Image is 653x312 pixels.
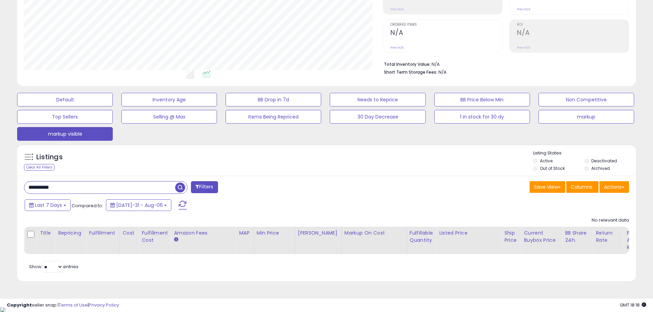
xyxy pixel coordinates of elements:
div: Clear All Filters [24,164,55,171]
div: Current Buybox Price [524,229,559,244]
small: Amazon Fees. [174,237,178,243]
button: Selling @ Max [121,110,217,124]
small: Prev: N/A [517,7,530,11]
div: Fulfillment [89,229,117,237]
div: Ship Price [504,229,518,244]
span: 2025-08-14 18:18 GMT [620,302,646,308]
button: [DATE]-31 - Aug-06 [106,199,171,211]
h5: Listings [36,152,63,162]
strong: Copyright [7,302,32,308]
small: Prev: N/A [517,46,530,50]
button: 1 in stock for 30 dy [434,110,530,124]
small: Prev: N/A [390,46,404,50]
h2: N/A [517,29,629,38]
div: Listed Price [439,229,498,237]
button: Default [17,93,113,107]
button: Columns [566,181,598,193]
div: BB Share 24h. [565,229,590,244]
b: Total Inventory Value: [384,61,431,67]
div: Cost [123,229,136,237]
div: Profit After Returns [627,229,652,251]
button: Save View [530,181,565,193]
div: Fulfillable Quantity [410,229,433,244]
span: [DATE]-31 - Aug-06 [116,202,163,209]
button: Filters [191,181,218,193]
div: Min Price [257,229,292,237]
div: Return Rate [596,229,621,244]
span: Last 7 Days [35,202,62,209]
span: Compared to: [72,202,103,209]
div: Title [40,229,52,237]
div: No relevant data [592,217,629,224]
span: Show: entries [29,263,78,270]
div: MAP [239,229,251,237]
label: Archived [591,165,610,171]
div: Fulfillment Cost [142,229,168,244]
small: Prev: N/A [390,7,404,11]
label: Deactivated [591,158,617,164]
th: The percentage added to the cost of goods (COGS) that forms the calculator for Min & Max prices. [341,227,407,254]
button: markup visible [17,127,113,141]
button: Non Competitive [539,93,634,107]
label: Active [540,158,553,164]
button: BB Drop in 7d [226,93,321,107]
div: Amazon Fees [174,229,233,237]
button: Last 7 Days [25,199,71,211]
div: [PERSON_NAME] [298,229,339,237]
a: Terms of Use [59,302,88,308]
label: Out of Stock [540,165,565,171]
span: N/A [438,69,447,75]
a: Privacy Policy [89,302,119,308]
span: ROI [517,23,629,27]
button: markup [539,110,634,124]
button: BB Price Below Min [434,93,530,107]
b: Short Term Storage Fees: [384,69,437,75]
button: Needs to Reprice [330,93,425,107]
button: Actions [600,181,629,193]
h2: N/A [390,29,502,38]
button: 30 Day Decrease [330,110,425,124]
div: Markup on Cost [344,229,404,237]
p: Listing States: [533,150,636,157]
button: Top Sellers [17,110,113,124]
button: Items Being Repriced [226,110,321,124]
span: Columns [571,184,592,190]
div: Repricing [58,229,83,237]
li: N/A [384,60,624,68]
button: Inventory Age [121,93,217,107]
span: Ordered Items [390,23,502,27]
div: seller snap | | [7,302,119,309]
